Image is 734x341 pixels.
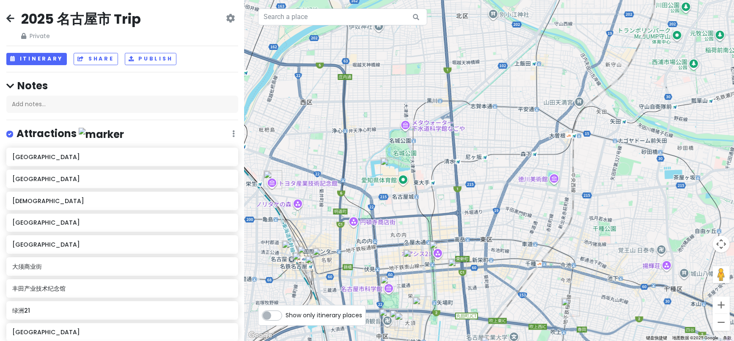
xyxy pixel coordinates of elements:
[6,96,238,113] div: Add notes...
[646,335,667,341] button: 键盘快捷键
[558,294,583,320] div: Yamamotoya
[723,335,731,340] a: 条款（在新标签页中打开）
[278,237,304,262] div: Misokatsu Yabaton
[391,309,417,334] div: 大须商业街
[302,252,327,278] div: 名铁大酒店
[247,330,275,341] a: 在 Google 地图中打开此区域（会打开一个新窗口）
[16,127,124,141] h4: Attractions
[289,249,314,274] div: 丸屋本店（JR名古屋站店）
[12,263,232,270] h6: 大须商业街
[713,236,730,253] button: 地图镜头控件
[125,53,177,65] button: Publish
[6,79,238,92] h4: Notes
[294,242,319,268] div: Sumiyoshi JR Nagoya station down platform
[258,8,427,25] input: Search a place
[713,266,730,283] button: 将街景小人拖到地图上以打开街景
[713,297,730,313] button: 放大
[445,255,470,280] div: 世界的山将（本店）
[21,10,141,28] h2: 2025 名古屋市 Trip
[309,244,335,269] div: THE SUSHI NAGOYA 海
[376,305,401,330] div: 大须观音
[386,306,412,332] div: Takara
[400,246,425,271] div: Unagi Unayasu Nishiki
[377,272,402,298] div: 名古屋市科学馆
[12,197,232,205] h6: [DEMOGRAPHIC_DATA]
[12,285,232,292] h6: 丰田产业技术纪念馆
[713,314,730,331] button: 缩小
[12,175,232,183] h6: [GEOGRAPHIC_DATA]
[260,167,286,192] div: 丰田产业技术纪念馆
[6,53,67,65] button: Itinerary
[377,154,402,179] div: 名古屋城
[286,311,362,320] span: Show only itinerary places
[74,53,118,65] button: Share
[79,128,124,141] img: marker
[12,307,232,314] h6: 绿洲21
[672,335,718,340] span: 地图数据 ©2025 Google
[247,330,275,341] img: Google
[426,237,451,263] div: 绿洲21
[21,31,141,41] span: Private
[12,153,232,161] h6: [GEOGRAPHIC_DATA]
[12,219,232,226] h6: [GEOGRAPHIC_DATA]
[12,241,232,248] h6: [GEOGRAPHIC_DATA]
[12,328,232,336] h6: [GEOGRAPHIC_DATA]
[409,293,434,319] div: Misokatsu Yabaton Yabachō Honten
